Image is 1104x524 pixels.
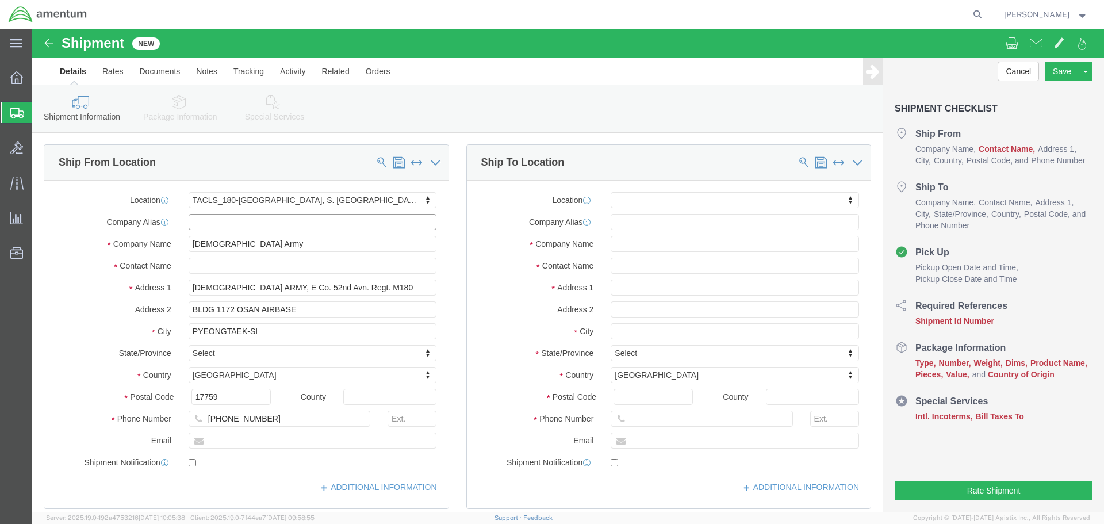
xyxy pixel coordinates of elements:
span: [DATE] 09:58:55 [266,514,315,521]
a: Feedback [523,514,553,521]
a: Support [494,514,523,521]
span: Copyright © [DATE]-[DATE] Agistix Inc., All Rights Reserved [913,513,1090,523]
span: [DATE] 10:05:38 [139,514,185,521]
span: Matthew McMillen [1004,8,1069,21]
img: logo [8,6,87,23]
span: Server: 2025.19.0-192a4753216 [46,514,185,521]
button: [PERSON_NAME] [1003,7,1088,21]
span: Client: 2025.19.0-7f44ea7 [190,514,315,521]
iframe: FS Legacy Container [32,29,1104,512]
